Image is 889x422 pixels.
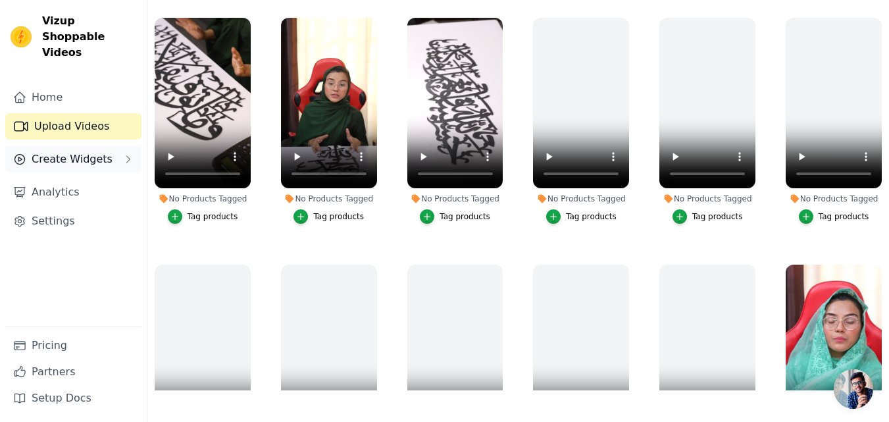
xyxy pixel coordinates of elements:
[5,179,141,205] a: Analytics
[5,84,141,111] a: Home
[32,151,113,167] span: Create Widgets
[5,208,141,234] a: Settings
[799,209,869,224] button: Tag products
[5,113,141,140] a: Upload Videos
[673,209,743,224] button: Tag products
[11,26,32,47] img: Vizup
[168,209,238,224] button: Tag products
[692,211,743,222] div: Tag products
[42,13,136,61] span: Vizup Shoppable Videos
[5,332,141,359] a: Pricing
[155,194,251,204] div: No Products Tagged
[407,194,503,204] div: No Products Tagged
[5,146,141,172] button: Create Widgets
[566,211,617,222] div: Tag products
[533,194,629,204] div: No Products Tagged
[834,369,873,409] a: Open chat
[659,194,755,204] div: No Products Tagged
[819,211,869,222] div: Tag products
[440,211,490,222] div: Tag products
[786,194,882,204] div: No Products Tagged
[293,209,364,224] button: Tag products
[313,211,364,222] div: Tag products
[188,211,238,222] div: Tag products
[281,194,377,204] div: No Products Tagged
[420,209,490,224] button: Tag products
[546,209,617,224] button: Tag products
[5,359,141,385] a: Partners
[5,385,141,411] a: Setup Docs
